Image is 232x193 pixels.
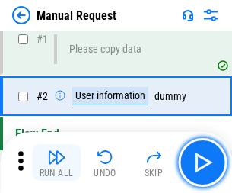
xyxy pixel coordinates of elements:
button: Undo [81,144,129,181]
div: Manual Request [37,8,116,23]
img: Main button [190,150,215,175]
img: Back [12,6,30,24]
img: Run All [47,148,65,166]
img: Settings menu [202,6,220,24]
img: Undo [96,148,114,166]
div: dummy [54,87,186,105]
span: # 2 [37,90,48,102]
img: Support [182,9,194,21]
div: Skip [145,169,164,178]
button: Skip [129,144,178,181]
div: Undo [94,169,116,178]
button: Run All [32,144,81,181]
div: Run All [40,169,74,178]
span: # 1 [37,33,48,45]
div: User information [72,87,148,105]
img: Skip [145,148,163,166]
div: Please copy data [69,43,141,55]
